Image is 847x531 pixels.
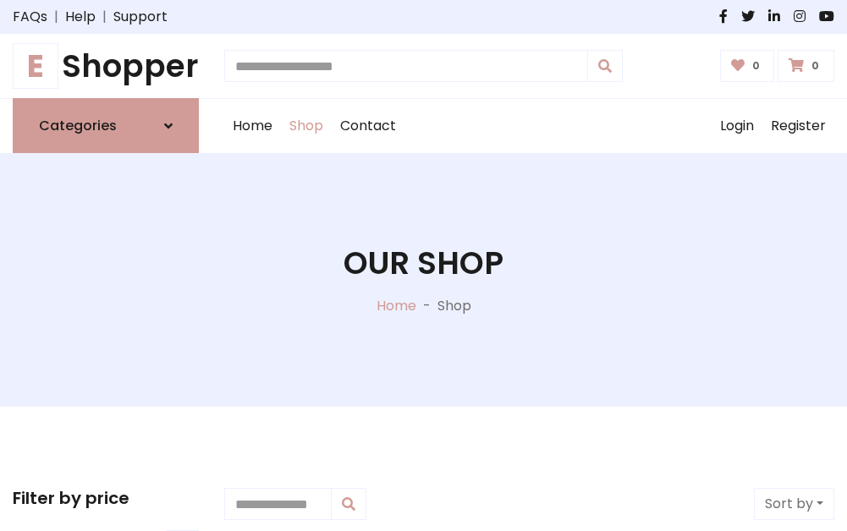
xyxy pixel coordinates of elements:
a: 0 [720,50,775,82]
span: | [47,7,65,27]
a: Help [65,7,96,27]
span: 0 [807,58,823,74]
a: Contact [332,99,404,153]
span: E [13,43,58,89]
button: Sort by [754,488,834,520]
a: FAQs [13,7,47,27]
a: Login [712,99,762,153]
span: 0 [748,58,764,74]
span: | [96,7,113,27]
p: - [416,296,437,316]
h1: Shopper [13,47,199,85]
a: Register [762,99,834,153]
h6: Categories [39,118,117,134]
h1: Our Shop [344,244,503,282]
a: 0 [778,50,834,82]
a: Home [377,296,416,315]
h5: Filter by price [13,488,199,508]
p: Shop [437,296,471,316]
a: Support [113,7,168,27]
a: EShopper [13,47,199,85]
a: Home [224,99,281,153]
a: Categories [13,98,199,153]
a: Shop [281,99,332,153]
